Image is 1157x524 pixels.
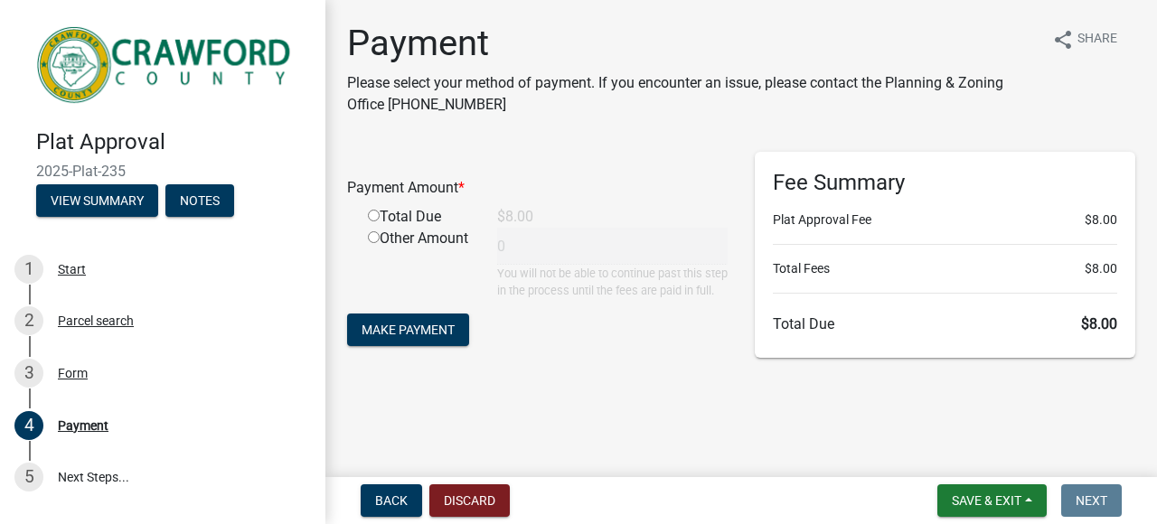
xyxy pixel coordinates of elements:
button: shareShare [1038,22,1132,57]
button: Make Payment [347,313,469,346]
div: 1 [14,255,43,284]
span: $8.00 [1085,259,1117,278]
div: 4 [14,411,43,440]
span: Share [1077,29,1117,51]
div: 3 [14,359,43,388]
div: Total Due [354,206,484,228]
span: Next [1076,493,1107,508]
i: share [1052,29,1074,51]
span: Make Payment [362,323,455,337]
li: Total Fees [773,259,1117,278]
div: Other Amount [354,228,484,299]
span: Back [375,493,408,508]
button: Discard [429,484,510,517]
div: Payment Amount [334,177,741,199]
span: $8.00 [1081,315,1117,332]
div: Payment [58,419,108,432]
div: Parcel search [58,314,134,327]
div: 2 [14,306,43,335]
button: Back [361,484,422,517]
h6: Fee Summary [773,170,1117,196]
span: Save & Exit [952,493,1021,508]
wm-modal-confirm: Notes [165,194,234,209]
div: Form [58,367,88,379]
h4: Plat Approval [36,129,311,155]
li: Plat Approval Fee [773,211,1117,229]
p: Please select your method of payment. If you encounter an issue, please contact the Planning & Zo... [347,72,1038,116]
button: Next [1061,484,1122,517]
button: Notes [165,184,234,217]
img: Crawford County, Georgia [36,19,296,110]
h1: Payment [347,22,1038,65]
button: View Summary [36,184,158,217]
h6: Total Due [773,315,1117,332]
wm-modal-confirm: Summary [36,194,158,209]
div: 5 [14,463,43,491]
div: Start [58,263,86,276]
span: 2025-Plat-235 [36,163,289,180]
span: $8.00 [1085,211,1117,229]
button: Save & Exit [937,484,1047,517]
